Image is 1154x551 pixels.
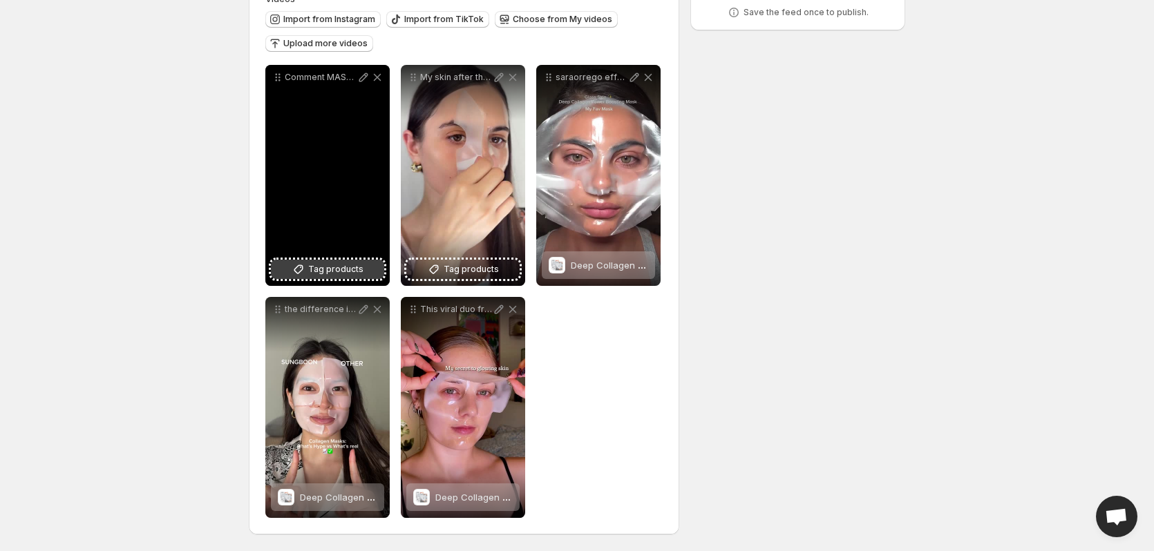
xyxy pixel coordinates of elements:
[549,257,565,273] img: Deep Collagen Power Boosting Mask
[265,11,381,28] button: Import from Instagram
[413,489,430,505] img: Deep Collagen Power Boosting Mask
[283,14,375,25] span: Import from Instagram
[278,489,294,505] img: Deep Collagen Power Boosting Mask
[285,72,357,83] p: Comment MASK and I will send you a link to buy the bundle The viral skincare mask and serum you k...
[265,35,373,52] button: Upload more videos
[444,262,499,276] span: Tag products
[285,304,357,315] p: the difference is so REAL use this mask for glowing skin its the Deep Collagen Power Boosting Mas...
[265,297,390,518] div: the difference is so REAL use this mask for glowing skin its the Deep Collagen Power Boosting Mas...
[744,7,869,18] p: Save the feed once to publish.
[536,65,661,286] div: saraorrego effortlessly glowing with our Collagen Power Boosting maskDeep Collagen Power Boosting...
[265,65,390,286] div: Comment MASK and I will send you a link to buy the bundle The viral skincare mask and serum you k...
[1096,496,1137,537] a: Open chat
[420,304,492,315] p: This viral duo from sungbooneditor_us has seriously surpassed all my expectations The serum is si...
[435,492,596,503] span: Deep Collagen Power Boosting Mask
[495,11,618,28] button: Choose from My videos
[308,262,363,276] span: Tag products
[404,14,484,25] span: Import from TikTok
[513,14,612,25] span: Choose from My videos
[556,72,627,83] p: saraorrego effortlessly glowing with our Collagen Power Boosting mask
[401,297,525,518] div: This viral duo from sungbooneditor_us has seriously surpassed all my expectations The serum is si...
[386,11,489,28] button: Import from TikTok
[283,38,368,49] span: Upload more videos
[406,260,520,279] button: Tag products
[300,492,460,503] span: Deep Collagen Power Boosting Mask
[571,260,731,271] span: Deep Collagen Power Boosting Mask
[420,72,492,83] p: My skin after this collagen mask Plump smooth and glowing The Sungboon Editor Collagen Mask gives...
[401,65,525,286] div: My skin after this collagen mask Plump smooth and glowing The Sungboon Editor Collagen Mask gives...
[271,260,384,279] button: Tag products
